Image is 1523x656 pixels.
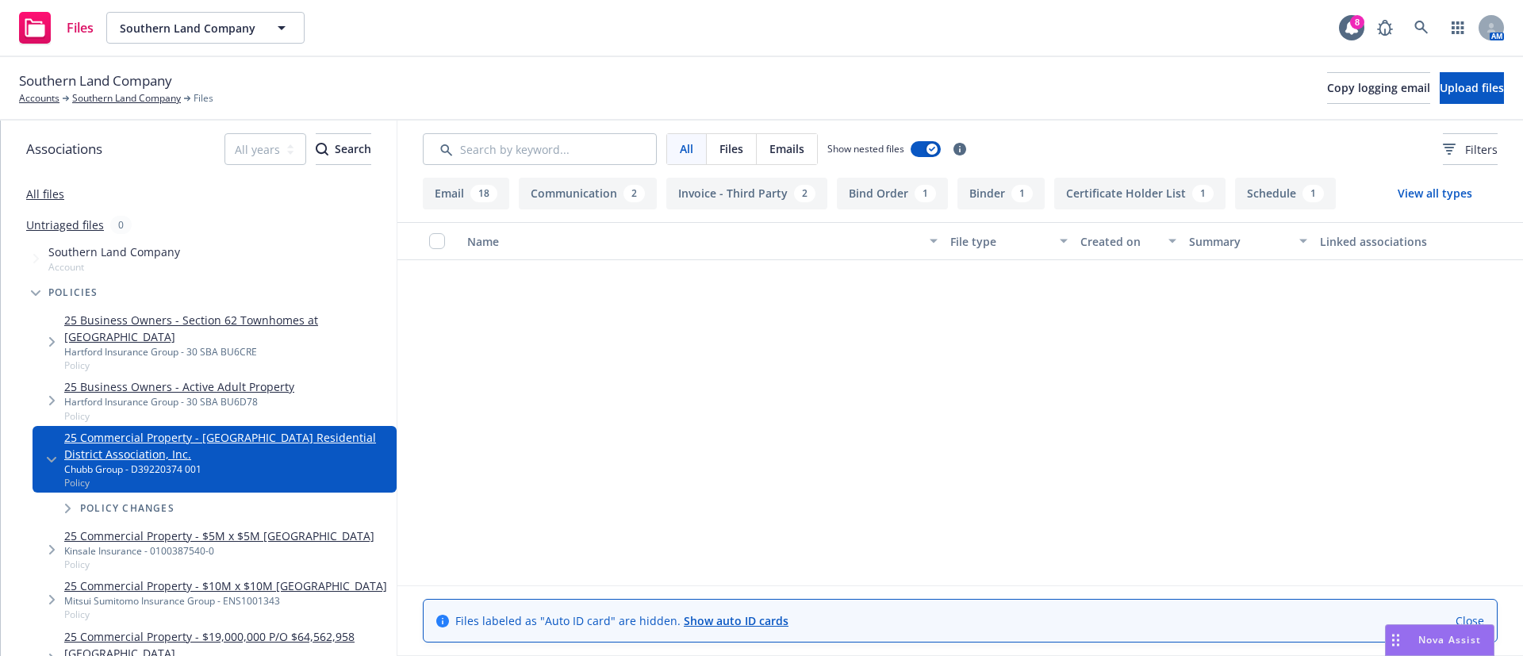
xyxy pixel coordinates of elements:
[1369,12,1401,44] a: Report a Bug
[950,233,1050,250] div: File type
[455,612,788,629] span: Files labeled as "Auto ID card" are hidden.
[194,91,213,105] span: Files
[316,143,328,155] svg: Search
[944,222,1074,260] button: File type
[110,216,132,234] div: 0
[1189,233,1289,250] div: Summary
[64,608,387,621] span: Policy
[64,345,390,359] div: Hartford Insurance Group - 30 SBA BU6CRE
[64,558,374,571] span: Policy
[467,233,920,250] div: Name
[64,395,294,409] div: Hartford Insurance Group - 30 SBA BU6D78
[1302,185,1324,202] div: 1
[1350,15,1364,29] div: 8
[957,178,1045,209] button: Binder
[48,260,180,274] span: Account
[666,178,827,209] button: Invoice - Third Party
[64,429,390,462] a: 25 Commercial Property - [GEOGRAPHIC_DATA] Residential District Association, Inc.
[64,577,387,594] a: 25 Commercial Property - $10M x $10M [GEOGRAPHIC_DATA]
[1442,12,1474,44] a: Switch app
[915,185,936,202] div: 1
[1372,178,1498,209] button: View all types
[1080,233,1159,250] div: Created on
[1011,185,1033,202] div: 1
[1327,80,1430,95] span: Copy logging email
[64,409,294,423] span: Policy
[1074,222,1183,260] button: Created on
[67,21,94,34] span: Files
[64,527,374,544] a: 25 Commercial Property - $5M x $5M [GEOGRAPHIC_DATA]
[64,594,387,608] div: Mitsui Sumitomo Insurance Group - ENS1001343
[26,186,64,201] a: All files
[837,178,948,209] button: Bind Order
[64,378,294,395] a: 25 Business Owners - Active Adult Property
[64,476,390,489] span: Policy
[1054,178,1226,209] button: Certificate Holder List
[684,613,788,628] a: Show auto ID cards
[48,288,98,297] span: Policies
[19,71,172,91] span: Southern Land Company
[64,544,374,558] div: Kinsale Insurance - 0100387540-0
[64,312,390,345] a: 25 Business Owners - Section 62 Townhomes at [GEOGRAPHIC_DATA]
[1440,80,1504,95] span: Upload files
[26,217,104,233] a: Untriaged files
[461,222,944,260] button: Name
[19,91,59,105] a: Accounts
[1320,233,1437,250] div: Linked associations
[1440,72,1504,104] button: Upload files
[106,12,305,44] button: Southern Land Company
[120,20,257,36] span: Southern Land Company
[769,140,804,157] span: Emails
[64,462,390,476] div: Chubb Group - D39220374 001
[1314,222,1444,260] button: Linked associations
[1456,612,1484,629] a: Close
[26,139,102,159] span: Associations
[1418,633,1481,646] span: Nova Assist
[1465,141,1498,158] span: Filters
[827,142,904,155] span: Show nested files
[429,233,445,249] input: Select all
[1192,185,1214,202] div: 1
[64,359,390,372] span: Policy
[1235,178,1336,209] button: Schedule
[1385,624,1494,656] button: Nova Assist
[48,244,180,260] span: Southern Land Company
[1386,625,1406,655] div: Drag to move
[623,185,645,202] div: 2
[794,185,815,202] div: 2
[423,178,509,209] button: Email
[1327,72,1430,104] button: Copy logging email
[719,140,743,157] span: Files
[519,178,657,209] button: Communication
[1443,141,1498,158] span: Filters
[470,185,497,202] div: 18
[13,6,100,50] a: Files
[423,133,657,165] input: Search by keyword...
[680,140,693,157] span: All
[1443,133,1498,165] button: Filters
[316,133,371,165] button: SearchSearch
[1183,222,1313,260] button: Summary
[72,91,181,105] a: Southern Land Company
[316,134,371,164] div: Search
[1406,12,1437,44] a: Search
[80,504,175,513] span: Policy changes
